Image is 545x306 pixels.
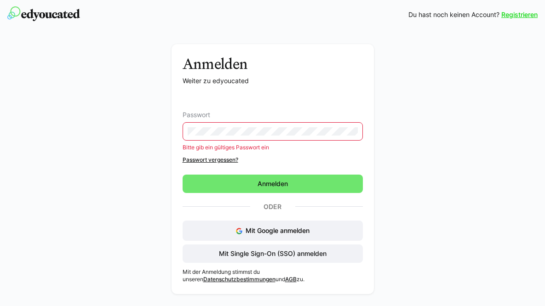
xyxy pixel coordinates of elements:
span: Mit Single Sign-On (SSO) anmelden [218,249,328,258]
a: Datenschutzbestimmungen [203,276,275,283]
a: Registrieren [501,10,538,19]
button: Mit Single Sign-On (SSO) anmelden [183,244,363,263]
span: Mit Google anmelden [246,227,310,234]
h3: Anmelden [183,55,363,73]
button: Anmelden [183,175,363,193]
p: Oder [250,200,295,213]
p: Weiter zu edyoucated [183,76,363,85]
p: Mit der Anmeldung stimmst du unseren und zu. [183,268,363,283]
a: Passwort vergessen? [183,156,363,164]
span: Bitte gib ein gültiges Passwort ein [183,144,269,151]
img: edyoucated [7,6,80,21]
a: AGB [285,276,297,283]
span: Du hast noch keinen Account? [408,10,499,19]
button: Mit Google anmelden [183,221,363,241]
span: Passwort [183,111,210,119]
span: Anmelden [256,179,289,188]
